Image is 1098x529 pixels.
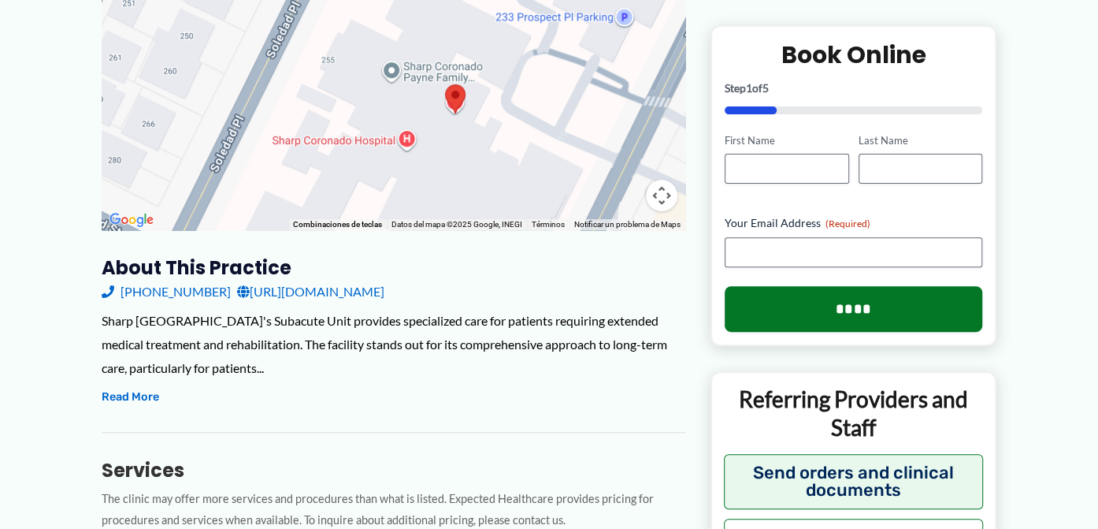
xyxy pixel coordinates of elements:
[574,220,681,229] a: Notificar un problema de Maps
[237,280,384,304] a: [URL][DOMAIN_NAME]
[762,81,769,95] span: 5
[102,255,685,280] h3: About this practice
[725,83,982,94] p: Step of
[646,180,677,211] button: Controles de visualización del mapa
[725,39,982,70] h2: Book Online
[106,210,158,230] a: Abre esta zona en Google Maps (se abre en una nueva ventana)
[102,388,159,407] button: Read More
[724,386,983,443] p: Referring Providers and Staff
[825,218,870,230] span: (Required)
[724,454,983,509] button: Send orders and clinical documents
[102,280,231,304] a: [PHONE_NUMBER]
[391,220,522,229] span: Datos del mapa ©2025 Google, INEGI
[293,219,382,230] button: Combinaciones de teclas
[746,81,752,95] span: 1
[859,133,982,148] label: Last Name
[725,216,982,232] label: Your Email Address
[725,133,848,148] label: First Name
[532,220,565,229] a: Términos (se abre en una nueva pestaña)
[102,309,685,379] div: Sharp [GEOGRAPHIC_DATA]'s Subacute Unit provides specialized care for patients requiring extended...
[106,210,158,230] img: Google
[102,458,685,482] h3: Services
